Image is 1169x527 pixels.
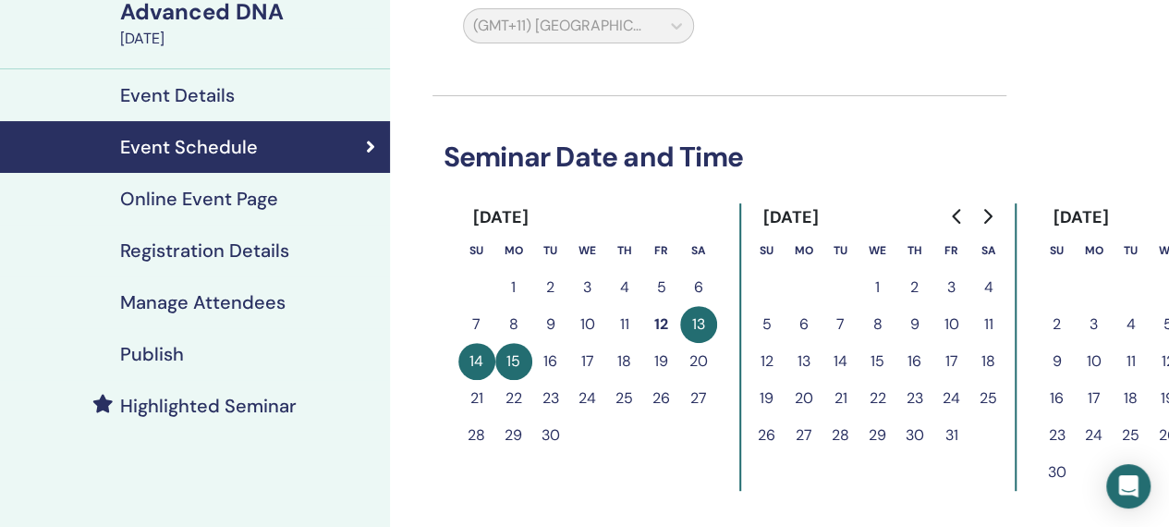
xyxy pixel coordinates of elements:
[1113,343,1150,380] button: 11
[606,269,643,306] button: 4
[569,343,606,380] button: 17
[970,380,1007,417] button: 25
[680,269,717,306] button: 6
[1076,380,1113,417] button: 17
[569,380,606,417] button: 24
[606,343,643,380] button: 18
[643,306,680,343] button: 12
[1106,464,1151,509] div: Open Intercom Messenger
[933,343,970,380] button: 17
[120,136,258,158] h4: Event Schedule
[822,380,859,417] button: 21
[749,306,785,343] button: 5
[933,306,970,343] button: 10
[495,306,532,343] button: 8
[896,343,933,380] button: 16
[933,417,970,454] button: 31
[859,306,896,343] button: 8
[1039,232,1076,269] th: Sunday
[749,203,834,232] div: [DATE]
[495,232,532,269] th: Monday
[495,417,532,454] button: 29
[749,380,785,417] button: 19
[749,232,785,269] th: Sunday
[495,269,532,306] button: 1
[569,306,606,343] button: 10
[569,232,606,269] th: Wednesday
[1113,232,1150,269] th: Tuesday
[943,198,972,235] button: Go to previous month
[680,232,717,269] th: Saturday
[822,232,859,269] th: Tuesday
[495,380,532,417] button: 22
[680,343,717,380] button: 20
[933,232,970,269] th: Friday
[680,380,717,417] button: 27
[859,343,896,380] button: 15
[749,417,785,454] button: 26
[532,232,569,269] th: Tuesday
[458,232,495,269] th: Sunday
[970,269,1007,306] button: 4
[822,417,859,454] button: 28
[606,232,643,269] th: Thursday
[1039,454,1076,491] button: 30
[643,343,680,380] button: 19
[1113,380,1150,417] button: 18
[569,269,606,306] button: 3
[680,306,717,343] button: 13
[785,232,822,269] th: Monday
[120,28,379,50] div: [DATE]
[970,232,1007,269] th: Saturday
[896,417,933,454] button: 30
[532,417,569,454] button: 30
[933,380,970,417] button: 24
[643,269,680,306] button: 5
[1076,232,1113,269] th: Monday
[933,269,970,306] button: 3
[896,380,933,417] button: 23
[120,291,286,313] h4: Manage Attendees
[972,198,1002,235] button: Go to next month
[785,306,822,343] button: 6
[896,269,933,306] button: 2
[458,203,544,232] div: [DATE]
[532,269,569,306] button: 2
[1113,306,1150,343] button: 4
[785,343,822,380] button: 13
[120,84,235,106] h4: Event Details
[859,380,896,417] button: 22
[458,417,495,454] button: 28
[495,343,532,380] button: 15
[606,380,643,417] button: 25
[1076,417,1113,454] button: 24
[532,306,569,343] button: 9
[1039,417,1076,454] button: 23
[458,306,495,343] button: 7
[1039,203,1125,232] div: [DATE]
[970,306,1007,343] button: 11
[120,188,278,210] h4: Online Event Page
[1039,380,1076,417] button: 16
[1039,306,1076,343] button: 2
[458,380,495,417] button: 21
[859,232,896,269] th: Wednesday
[120,343,184,365] h4: Publish
[785,417,822,454] button: 27
[1113,417,1150,454] button: 25
[120,239,289,262] h4: Registration Details
[822,306,859,343] button: 7
[859,269,896,306] button: 1
[1076,306,1113,343] button: 3
[643,232,680,269] th: Friday
[822,343,859,380] button: 14
[896,306,933,343] button: 9
[532,380,569,417] button: 23
[970,343,1007,380] button: 18
[896,232,933,269] th: Thursday
[859,417,896,454] button: 29
[785,380,822,417] button: 20
[1076,343,1113,380] button: 10
[749,343,785,380] button: 12
[1039,343,1076,380] button: 9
